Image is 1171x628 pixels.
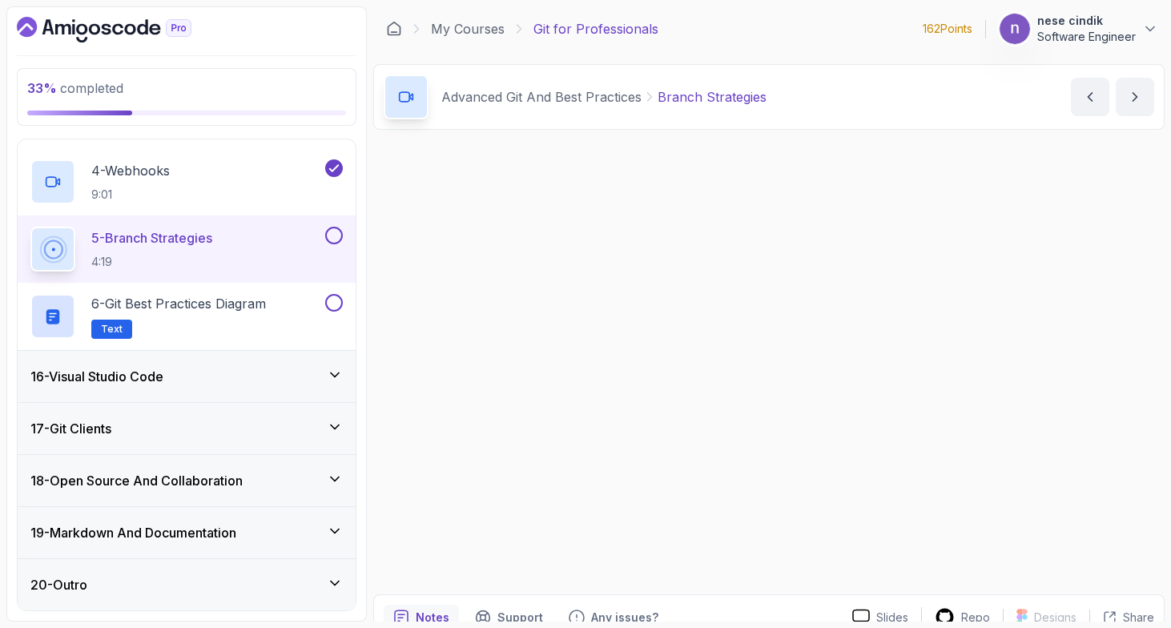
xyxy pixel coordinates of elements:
[876,610,908,626] p: Slides
[441,87,642,107] p: Advanced Git And Best Practices
[1037,29,1136,45] p: Software Engineer
[30,294,343,339] button: 6-Git Best Practices DiagramText
[30,159,343,204] button: 4-Webhooks9:01
[18,559,356,610] button: 20-Outro
[30,227,343,272] button: 5-Branch Strategies4:19
[30,367,163,386] h3: 16 - Visual Studio Code
[1116,78,1154,116] button: next content
[999,13,1158,45] button: user profile imagenese cindikSoftware Engineer
[1071,78,1109,116] button: previous content
[533,19,658,38] p: Git for Professionals
[91,187,170,203] p: 9:01
[18,455,356,506] button: 18-Open Source And Collaboration
[30,471,243,490] h3: 18 - Open Source And Collaboration
[923,21,972,37] p: 162 Points
[27,80,123,96] span: completed
[416,610,449,626] p: Notes
[922,607,1003,627] a: Repo
[386,21,402,37] a: Dashboard
[839,609,921,626] a: Slides
[1037,13,1136,29] p: nese cindik
[91,228,212,248] p: 5 - Branch Strategies
[30,523,236,542] h3: 19 - Markdown And Documentation
[497,610,543,626] p: Support
[1034,610,1076,626] p: Designs
[961,610,990,626] p: Repo
[30,575,87,594] h3: 20 - Outro
[18,507,356,558] button: 19-Markdown And Documentation
[591,610,658,626] p: Any issues?
[101,323,123,336] span: Text
[30,419,111,438] h3: 17 - Git Clients
[17,17,228,42] a: Dashboard
[91,254,212,270] p: 4:19
[1123,610,1154,626] p: Share
[1089,610,1154,626] button: Share
[658,87,767,107] p: Branch Strategies
[18,351,356,402] button: 16-Visual Studio Code
[431,19,505,38] a: My Courses
[27,80,57,96] span: 33 %
[1000,14,1030,44] img: user profile image
[91,294,266,313] p: 6 - Git Best Practices Diagram
[91,161,170,180] p: 4 - Webhooks
[18,403,356,454] button: 17-Git Clients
